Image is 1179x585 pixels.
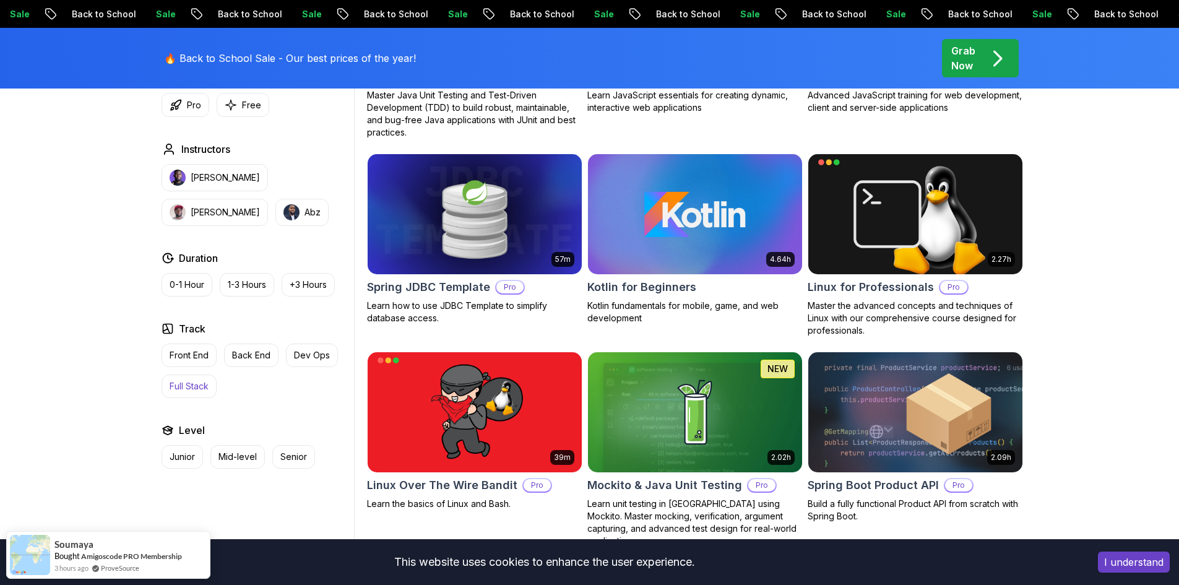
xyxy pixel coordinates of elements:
[587,498,803,547] p: Learn unit testing in [GEOGRAPHIC_DATA] using Mockito. Master mocking, verification, argument cap...
[808,300,1023,337] p: Master the advanced concepts and techniques of Linux with our comprehensive course designed for p...
[875,8,914,20] p: Sale
[808,352,1023,522] a: Spring Boot Product API card2.09hSpring Boot Product APIProBuild a fully functional Product API f...
[991,254,1011,264] p: 2.27h
[367,352,582,510] a: Linux Over The Wire Bandit card39mLinux Over The Wire BanditProLearn the basics of Linux and Bash.
[224,344,279,367] button: Back End
[181,142,230,157] h2: Instructors
[728,8,768,20] p: Sale
[367,154,582,324] a: Spring JDBC Template card57mSpring JDBC TemplateProLearn how to use JDBC Template to simplify dat...
[496,281,524,293] p: Pro
[790,8,875,20] p: Back to School
[191,206,260,219] p: [PERSON_NAME]
[1021,8,1060,20] p: Sale
[290,279,327,291] p: +3 Hours
[808,477,939,494] h2: Spring Boot Product API
[162,344,217,367] button: Front End
[940,281,967,293] p: Pro
[771,453,791,462] p: 2.02h
[436,8,476,20] p: Sale
[808,498,1023,522] p: Build a fully functional Product API from scratch with Spring Boot.
[770,254,791,264] p: 4.64h
[218,451,257,463] p: Mid-level
[808,279,934,296] h2: Linux for Professionals
[286,344,338,367] button: Dev Ops
[170,380,209,392] p: Full Stack
[81,552,182,561] a: Amigoscode PRO Membership
[582,8,622,20] p: Sale
[210,445,265,469] button: Mid-level
[144,8,184,20] p: Sale
[644,8,728,20] p: Back to School
[179,321,205,336] h2: Track
[170,170,186,186] img: instructor img
[162,375,217,398] button: Full Stack
[162,93,209,117] button: Pro
[162,199,268,226] button: instructor img[PERSON_NAME]
[10,535,50,575] img: provesource social proof notification image
[162,445,203,469] button: Junior
[179,251,218,266] h2: Duration
[170,451,195,463] p: Junior
[304,206,321,219] p: Abz
[1098,552,1170,573] button: Accept cookies
[498,8,582,20] p: Back to School
[283,204,300,220] img: instructor img
[367,279,490,296] h2: Spring JDBC Template
[368,352,582,472] img: Linux Over The Wire Bandit card
[368,154,582,274] img: Spring JDBC Template card
[272,445,315,469] button: Senior
[206,8,290,20] p: Back to School
[232,349,270,362] p: Back End
[991,453,1011,462] p: 2.09h
[294,349,330,362] p: Dev Ops
[554,453,571,462] p: 39m
[60,8,144,20] p: Back to School
[280,451,307,463] p: Senior
[275,199,329,226] button: instructor imgAbz
[951,43,975,73] p: Grab Now
[220,273,274,297] button: 1-3 Hours
[555,254,571,264] p: 57m
[170,279,204,291] p: 0-1 Hour
[808,352,1022,472] img: Spring Boot Product API card
[101,563,139,573] a: ProveSource
[170,204,186,220] img: instructor img
[587,89,803,114] p: Learn JavaScript essentials for creating dynamic, interactive web applications
[936,8,1021,20] p: Back to School
[164,51,416,66] p: 🔥 Back to School Sale - Our best prices of the year!
[242,99,261,111] p: Free
[748,479,775,492] p: Pro
[587,352,803,547] a: Mockito & Java Unit Testing card2.02hNEWMockito & Java Unit TestingProLearn unit testing in [GEOG...
[217,93,269,117] button: Free
[808,89,1023,114] p: Advanced JavaScript training for web development, client and server-side applications
[367,89,582,139] p: Master Java Unit Testing and Test-Driven Development (TDD) to build robust, maintainable, and bug...
[524,479,551,492] p: Pro
[179,423,205,438] h2: Level
[587,154,803,324] a: Kotlin for Beginners card4.64hKotlin for BeginnersKotlin fundamentals for mobile, game, and web d...
[588,154,802,274] img: Kotlin for Beginners card
[352,8,436,20] p: Back to School
[187,99,201,111] p: Pro
[367,300,582,324] p: Learn how to use JDBC Template to simplify database access.
[587,477,742,494] h2: Mockito & Java Unit Testing
[170,349,209,362] p: Front End
[54,539,93,550] span: soumaya
[9,548,1079,576] div: This website uses cookies to enhance the user experience.
[808,154,1022,274] img: Linux for Professionals card
[945,479,972,492] p: Pro
[587,300,803,324] p: Kotlin fundamentals for mobile, game, and web development
[588,352,802,472] img: Mockito & Java Unit Testing card
[191,171,260,184] p: [PERSON_NAME]
[54,563,89,573] span: 3 hours ago
[162,164,268,191] button: instructor img[PERSON_NAME]
[54,551,80,561] span: Bought
[162,273,212,297] button: 0-1 Hour
[367,498,582,510] p: Learn the basics of Linux and Bash.
[282,273,335,297] button: +3 Hours
[367,477,517,494] h2: Linux Over The Wire Bandit
[1082,8,1167,20] p: Back to School
[767,363,788,375] p: NEW
[290,8,330,20] p: Sale
[228,279,266,291] p: 1-3 Hours
[808,154,1023,337] a: Linux for Professionals card2.27hLinux for ProfessionalsProMaster the advanced concepts and techn...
